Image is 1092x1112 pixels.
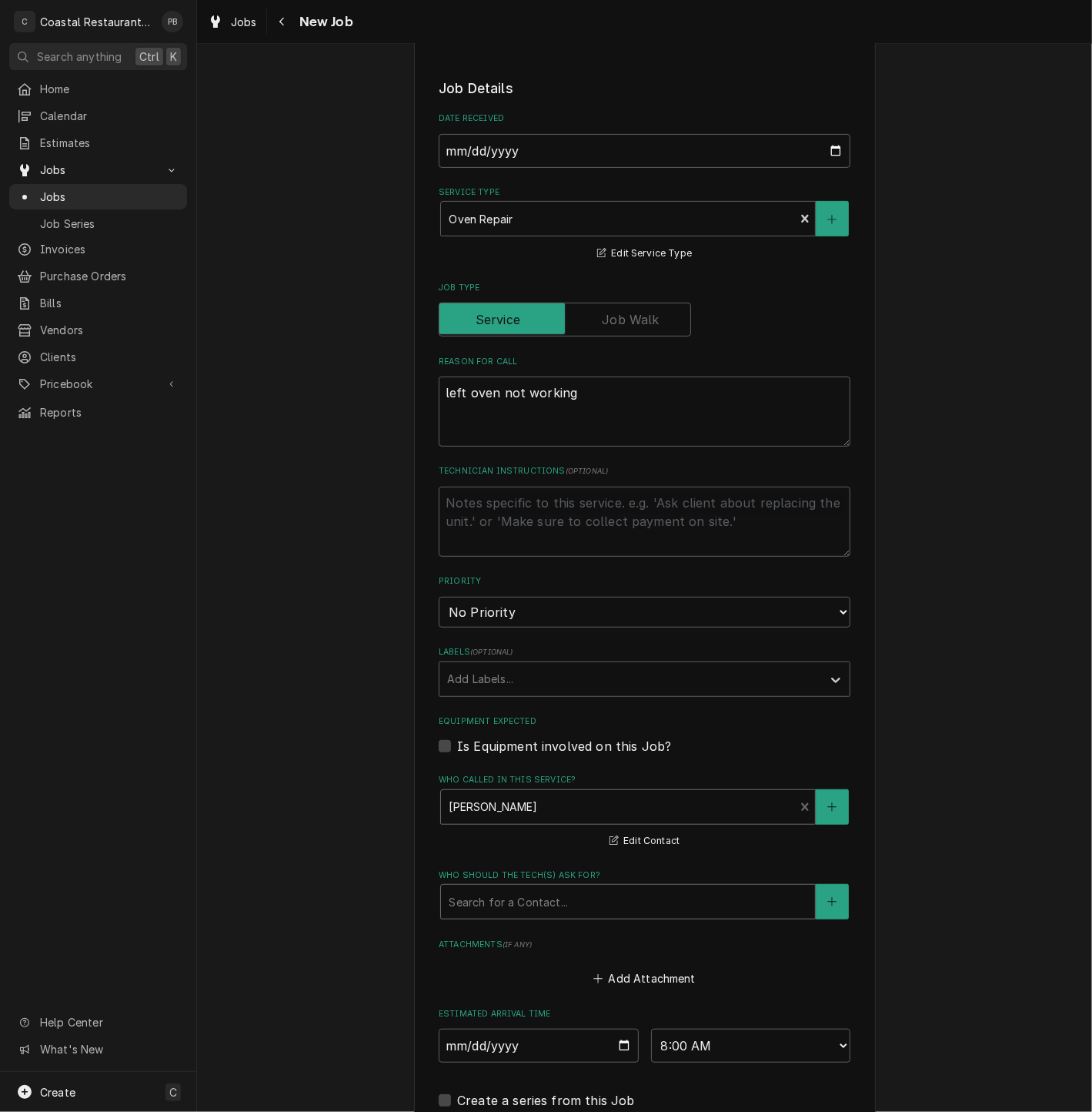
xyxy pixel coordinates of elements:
div: Estimated Arrival Time [439,1008,850,1063]
span: Reports [40,404,179,420]
div: Phill Blush's Avatar [162,11,183,32]
span: Create [40,1086,75,1099]
a: Job Series [9,211,187,236]
span: Estimates [40,135,179,151]
label: Priority [439,575,850,588]
button: Create New Service [816,201,848,236]
span: Purchase Orders [40,268,179,284]
div: Equipment Expected [439,715,850,755]
a: Jobs [202,9,263,35]
a: Go to Help Center [9,1010,187,1035]
label: Who should the tech(s) ask for? [439,869,850,882]
span: What's New [40,1041,178,1057]
span: Jobs [40,162,156,178]
span: ( if any ) [503,940,532,949]
span: Search anything [37,49,122,65]
span: ( optional ) [470,648,513,656]
label: Job Type [439,282,850,294]
a: Home [9,76,187,102]
button: Edit Service Type [595,244,694,263]
label: Labels [439,646,850,658]
span: Calendar [40,108,179,124]
span: Jobs [231,14,257,30]
div: Labels [439,646,850,696]
span: Clients [40,349,179,365]
span: Invoices [40,241,179,257]
div: PB [162,11,183,32]
button: Search anythingCtrlK [9,43,187,70]
span: Vendors [40,322,179,338]
div: Technician Instructions [439,465,850,556]
label: Service Type [439,186,850,199]
span: Help Center [40,1014,178,1030]
label: Is Equipment involved on this Job? [457,737,671,755]
div: Coastal Restaurant Repair [40,14,153,30]
svg: Create New Contact [827,802,837,812]
label: Create a series from this Job [457,1091,635,1110]
span: Ctrl [139,49,159,65]
span: Pricebook [40,376,156,392]
a: Bills [9,290,187,316]
select: Time Select [651,1029,851,1063]
div: Reason For Call [439,356,850,447]
div: Service Type [439,186,850,263]
a: Go to Jobs [9,157,187,183]
button: Navigate back [270,9,295,34]
div: Who called in this service? [439,774,850,850]
a: Clients [9,344,187,370]
label: Technician Instructions [439,465,850,477]
div: Attachments [439,939,850,990]
div: Who should the tech(s) ask for? [439,869,850,919]
a: Invoices [9,236,187,262]
label: Reason For Call [439,356,850,368]
button: Create New Contact [816,789,848,825]
label: Attachments [439,939,850,951]
input: yyyy-mm-dd [439,134,850,168]
a: Calendar [9,103,187,129]
label: Date Received [439,112,850,125]
label: Who called in this service? [439,774,850,786]
span: Bills [40,295,179,311]
a: Purchase Orders [9,263,187,289]
label: Equipment Expected [439,715,850,728]
div: Job Type [439,282,850,337]
a: Jobs [9,184,187,209]
button: Add Attachment [591,968,699,990]
div: Date Received [439,112,850,167]
label: Estimated Arrival Time [439,1008,850,1020]
span: K [170,49,177,65]
span: Job Series [40,216,179,232]
div: C [14,11,35,32]
button: Create New Contact [816,884,848,919]
a: Vendors [9,317,187,343]
span: Jobs [40,189,179,205]
button: Edit Contact [607,832,682,851]
a: Go to Pricebook [9,371,187,397]
span: ( optional ) [566,467,609,475]
svg: Create New Contact [827,896,837,907]
span: C [169,1084,177,1100]
div: Priority [439,575,850,627]
svg: Create New Service [827,214,837,225]
span: Home [40,81,179,97]
a: Go to What's New [9,1037,187,1062]
a: Reports [9,400,187,425]
a: Estimates [9,130,187,156]
textarea: left oven not working [439,377,850,447]
input: Date [439,1029,639,1063]
span: New Job [295,12,353,32]
legend: Job Details [439,79,850,99]
div: Coastal Restaurant Repair's Avatar [14,11,35,32]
